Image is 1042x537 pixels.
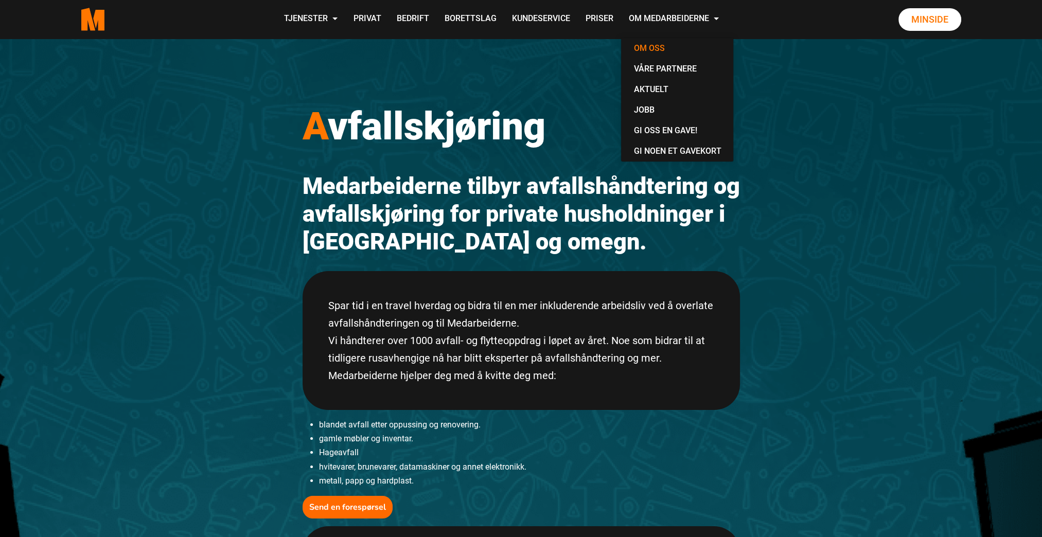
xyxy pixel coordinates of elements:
a: Minside [898,8,961,31]
a: Gi noen et gavekort [625,141,729,162]
b: Send en forespørsel [309,502,386,513]
li: Hageavfall [319,445,740,459]
a: Tjenester [276,1,345,38]
h1: vfallskjøring [303,103,740,149]
a: Aktuelt [625,79,729,100]
h2: Medarbeiderne tilbyr avfallshåndtering og avfallskjøring for private husholdninger i [GEOGRAPHIC_... [303,172,740,256]
a: Jobb [625,100,729,120]
li: gamle møbler og inventar. [319,432,740,445]
a: Gi oss en gave! [625,120,729,141]
li: blandet avfall etter oppussing og renovering. [319,418,740,432]
a: Kundeservice [504,1,577,38]
div: Spar tid i en travel hverdag og bidra til en mer inkluderende arbeidsliv ved å overlate avfallshå... [303,271,740,410]
a: Priser [577,1,621,38]
button: Send en forespørsel [303,496,393,518]
li: metall, papp og hardplast. [319,474,740,488]
span: A [303,103,328,149]
a: Privat [345,1,388,38]
a: Våre partnere [625,59,729,79]
a: Om oss [625,38,729,59]
li: hvitevarer, brunevarer, datamaskiner og annet elektronikk. [319,460,740,474]
a: Bedrift [388,1,436,38]
a: Borettslag [436,1,504,38]
a: Om Medarbeiderne [621,1,727,38]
